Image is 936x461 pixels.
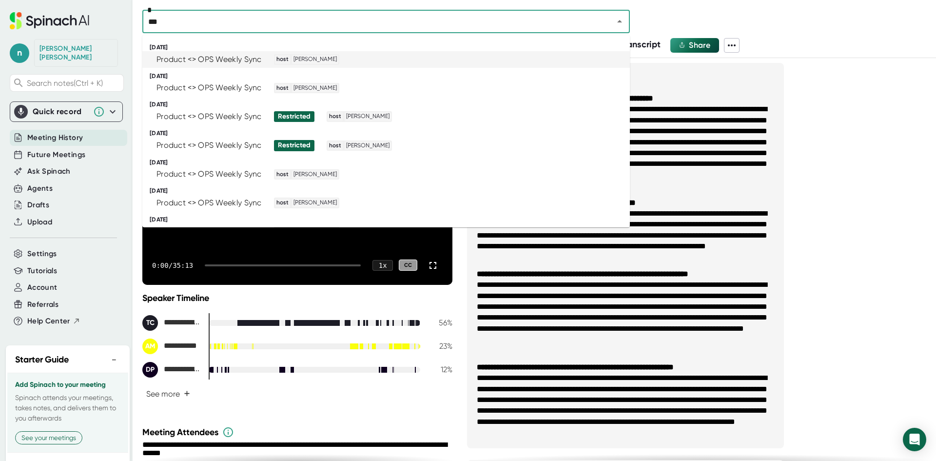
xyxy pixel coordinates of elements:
[27,316,70,327] span: Help Center
[292,170,338,179] span: [PERSON_NAME]
[27,282,57,293] button: Account
[27,248,57,260] button: Settings
[142,426,455,438] div: Meeting Attendees
[156,83,262,93] div: Product <> OPS Weekly Sync
[328,112,343,121] span: host
[39,44,113,61] div: Nancy Figueroa
[345,141,391,150] span: [PERSON_NAME]
[156,55,262,64] div: Product <> OPS Weekly Sync
[15,353,69,366] h2: Starter Guide
[27,183,53,194] button: Agents
[275,199,290,207] span: host
[156,227,262,237] div: Product <> OPS Weekly Sync
[428,318,452,327] div: 56 %
[670,38,719,53] button: Share
[15,393,120,423] p: Spinach attends your meetings, takes notes, and delivers them to you afterwards
[27,79,121,88] span: Search notes (Ctrl + K)
[15,381,120,389] h3: Add Spinach to your meeting
[613,15,626,28] button: Close
[142,362,201,378] div: Dhanya Pillai
[689,40,710,50] span: Share
[150,130,630,137] div: [DATE]
[27,200,49,211] button: Drafts
[142,293,452,303] div: Speaker Timeline
[278,112,311,121] div: Restricted
[903,428,926,451] div: Open Intercom Messenger
[278,141,311,150] div: Restricted
[27,265,57,277] button: Tutorials
[275,227,290,236] span: host
[345,112,391,121] span: [PERSON_NAME]
[108,353,120,367] button: −
[142,315,158,331] div: TC
[292,227,338,236] span: [PERSON_NAME]
[156,169,262,179] div: Product <> OPS Weekly Sync
[292,55,338,64] span: [PERSON_NAME]
[399,260,417,271] div: CC
[150,73,630,80] div: [DATE]
[275,170,290,179] span: host
[150,159,630,166] div: [DATE]
[14,102,118,121] div: Quick record
[292,199,338,207] span: [PERSON_NAME]
[27,149,85,160] button: Future Meetings
[372,260,393,271] div: 1 x
[142,339,201,354] div: Aaron Mount
[156,112,262,121] div: Product <> OPS Weekly Sync
[10,43,29,63] span: n
[142,385,194,402] button: See more+
[152,261,193,269] div: 0:00 / 35:13
[27,316,80,327] button: Help Center
[184,390,190,398] span: +
[619,39,661,50] span: Transcript
[328,141,343,150] span: host
[27,217,52,228] button: Upload
[292,84,338,93] span: [PERSON_NAME]
[150,44,630,51] div: [DATE]
[275,84,290,93] span: host
[156,198,262,208] div: Product <> OPS Weekly Sync
[33,107,88,117] div: Quick record
[142,362,158,378] div: DP
[150,101,630,108] div: [DATE]
[27,299,58,310] button: Referrals
[156,140,262,150] div: Product <> OPS Weekly Sync
[428,341,452,351] div: 23 %
[150,216,630,223] div: [DATE]
[27,132,83,143] button: Meeting History
[142,339,158,354] div: AM
[619,38,661,51] button: Transcript
[428,365,452,374] div: 12 %
[15,431,82,444] button: See your meetings
[27,166,71,177] button: Ask Spinach
[150,187,630,195] div: [DATE]
[142,315,201,331] div: Tierney Carmedy
[275,55,290,64] span: host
